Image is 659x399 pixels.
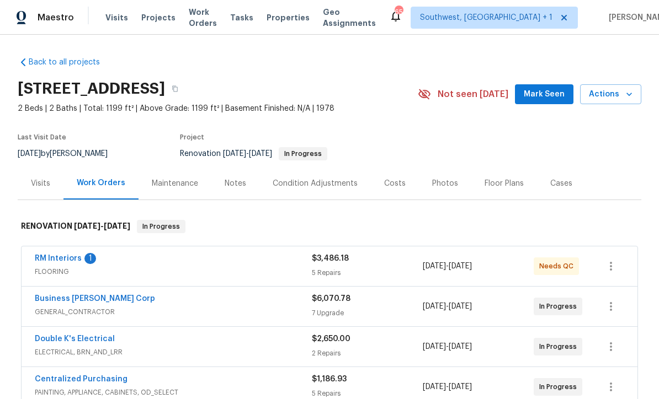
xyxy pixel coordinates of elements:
span: [DATE] [104,222,130,230]
div: RENOVATION [DATE]-[DATE]In Progress [18,209,641,244]
div: Notes [225,178,246,189]
span: - [423,261,472,272]
span: GENERAL_CONTRACTOR [35,306,312,317]
a: RM Interiors [35,255,82,262]
div: Maintenance [152,178,198,189]
div: Condition Adjustments [273,178,358,189]
div: Photos [432,178,458,189]
span: [DATE] [249,150,272,158]
a: Centralized Purchasing [35,375,127,383]
span: [DATE] [423,303,446,310]
h6: RENOVATION [21,220,130,233]
span: [DATE] [74,222,100,230]
span: [DATE] [423,262,446,270]
span: $1,186.93 [312,375,347,383]
span: - [423,381,472,392]
a: Double K's Electrical [35,335,115,343]
span: Maestro [38,12,74,23]
span: In Progress [539,381,581,392]
div: 7 Upgrade [312,308,423,319]
span: $6,070.78 [312,295,350,303]
span: Not seen [DATE] [438,89,508,100]
span: In Progress [138,221,184,232]
span: [DATE] [423,343,446,351]
span: In Progress [539,301,581,312]
button: Mark Seen [515,84,573,105]
span: [DATE] [223,150,246,158]
span: Properties [267,12,310,23]
div: Work Orders [77,177,125,188]
div: Costs [384,178,406,189]
span: Work Orders [189,7,217,29]
span: [DATE] [449,262,472,270]
div: 5 Repairs [312,388,423,399]
span: [DATE] [423,383,446,391]
span: [DATE] [449,343,472,351]
div: 5 Repairs [312,267,423,278]
span: Visits [105,12,128,23]
span: In Progress [280,150,326,157]
span: - [423,301,472,312]
span: - [223,150,272,158]
button: Actions [580,84,641,105]
span: ELECTRICAL, BRN_AND_LRR [35,347,312,358]
span: [DATE] [449,383,472,391]
span: PAINTING, APPLIANCE, CABINETS, OD_SELECT [35,387,312,398]
span: Project [180,134,204,141]
span: - [74,222,130,230]
span: Projects [141,12,176,23]
div: 65 [395,7,402,18]
span: $2,650.00 [312,335,350,343]
span: Mark Seen [524,88,565,101]
a: Back to all projects [18,57,124,68]
span: [DATE] [18,150,41,158]
span: Geo Assignments [323,7,376,29]
h2: [STREET_ADDRESS] [18,83,165,94]
span: Tasks [230,14,253,21]
span: Last Visit Date [18,134,66,141]
span: - [423,341,472,352]
a: Business [PERSON_NAME] Corp [35,295,155,303]
div: 1 [84,253,96,264]
div: Cases [550,178,572,189]
span: Renovation [180,150,327,158]
span: Needs QC [539,261,578,272]
div: by [PERSON_NAME] [18,147,121,160]
span: $3,486.18 [312,255,349,262]
span: 2 Beds | 2 Baths | Total: 1199 ft² | Above Grade: 1199 ft² | Basement Finished: N/A | 1978 [18,103,418,114]
div: 2 Repairs [312,348,423,359]
span: In Progress [539,341,581,352]
div: Floor Plans [485,178,524,189]
span: Southwest, [GEOGRAPHIC_DATA] + 1 [420,12,552,23]
span: [DATE] [449,303,472,310]
button: Copy Address [165,79,185,99]
span: Actions [589,88,633,101]
span: FLOORING [35,266,312,277]
div: Visits [31,178,50,189]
